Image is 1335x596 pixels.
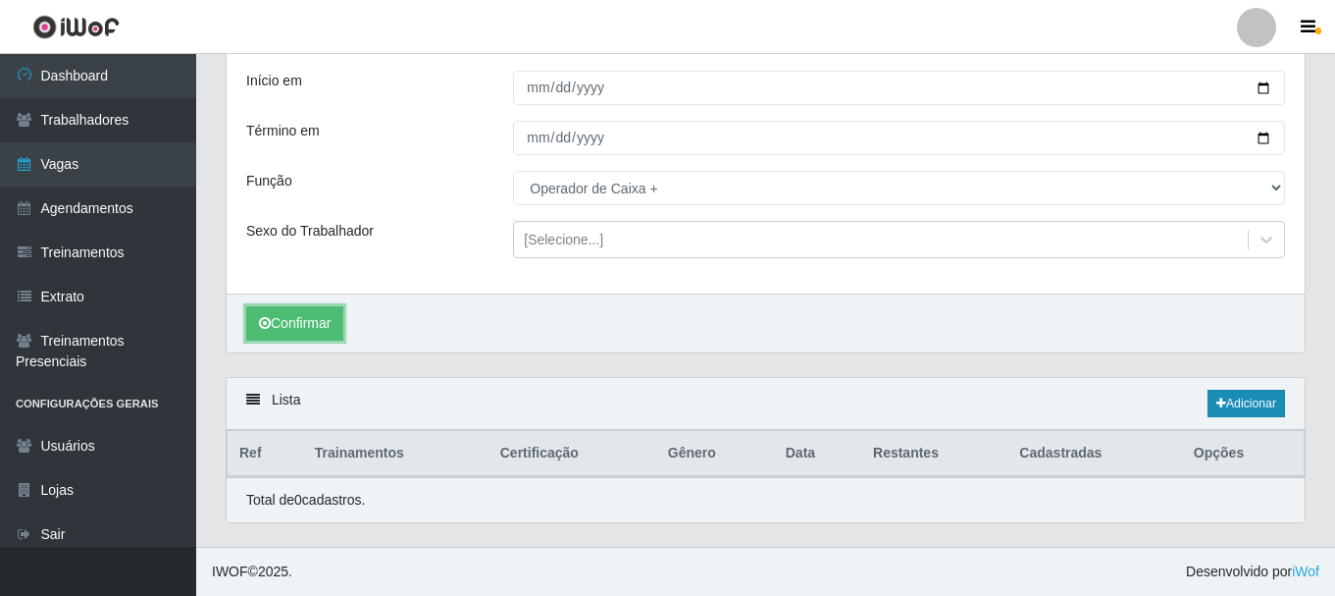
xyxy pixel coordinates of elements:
label: Função [246,171,292,191]
label: Sexo do Trabalhador [246,221,374,242]
a: Adicionar [1207,390,1285,417]
span: IWOF [212,564,248,579]
input: 00/00/0000 [513,71,1285,105]
th: Restantes [861,431,1007,477]
th: Certificação [488,431,656,477]
label: Término em [246,121,320,141]
p: Total de 0 cadastros. [246,490,365,511]
th: Ref [228,431,303,477]
th: Data [774,431,861,477]
div: Lista [227,378,1305,430]
th: Trainamentos [303,431,488,477]
input: 00/00/0000 [513,121,1285,155]
div: [Selecione...] [524,230,603,250]
label: Início em [246,71,302,91]
th: Gênero [656,431,774,477]
a: iWof [1292,564,1319,579]
img: CoreUI Logo [32,15,120,39]
span: Desenvolvido por [1186,562,1319,582]
th: Opções [1182,431,1305,477]
span: © 2025 . [212,562,292,582]
button: Confirmar [246,306,343,341]
th: Cadastradas [1007,431,1181,477]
